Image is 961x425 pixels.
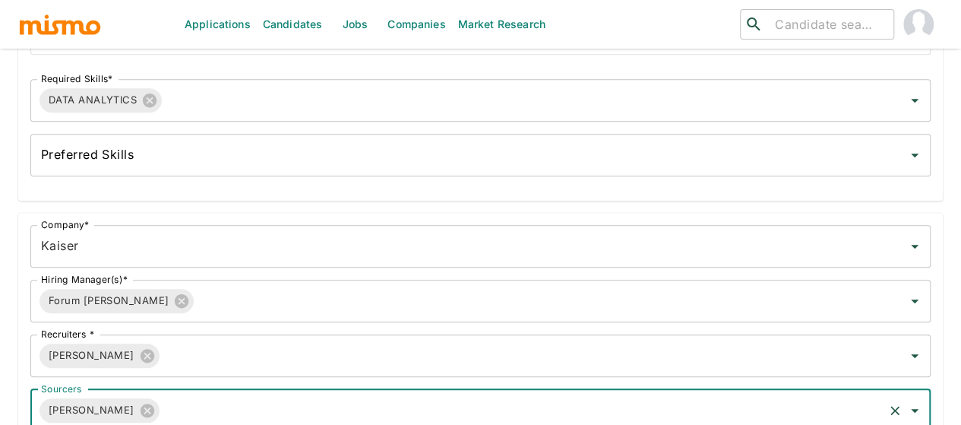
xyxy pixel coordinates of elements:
[904,236,925,257] button: Open
[904,90,925,111] button: Open
[41,218,89,231] label: Company*
[40,88,162,113] div: DATA ANALYTICS
[40,401,144,419] span: [PERSON_NAME]
[43,51,918,68] p: Essential Responsibilities
[40,289,194,313] div: Forum [PERSON_NAME]
[40,91,146,109] span: DATA ANALYTICS
[41,72,113,85] label: Required Skills*
[40,344,160,368] div: [PERSON_NAME]
[904,144,925,166] button: Open
[903,9,934,40] img: Maia Reyes
[41,328,94,341] label: Recruiters *
[904,290,925,312] button: Open
[41,382,81,395] label: Sourcers
[40,292,178,309] span: Forum [PERSON_NAME]
[41,273,128,286] label: Hiring Manager(s)*
[904,400,925,421] button: Open
[40,347,144,364] span: [PERSON_NAME]
[18,13,102,36] img: logo
[40,398,160,423] div: [PERSON_NAME]
[769,14,887,35] input: Candidate search
[884,400,906,421] button: Clear
[904,345,925,366] button: Open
